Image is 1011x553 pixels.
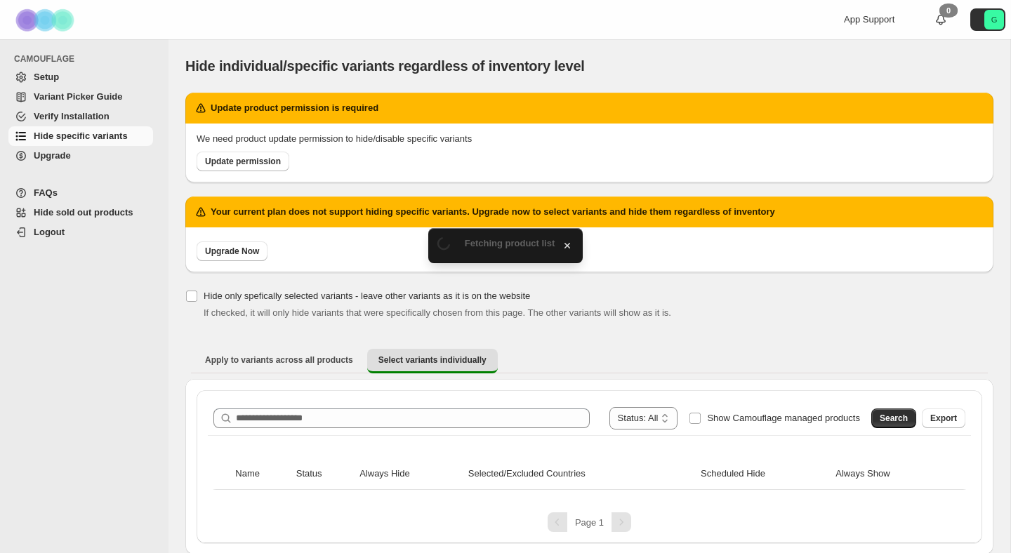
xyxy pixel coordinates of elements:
a: Upgrade Now [197,241,267,261]
span: FAQs [34,187,58,198]
span: Hide individual/specific variants regardless of inventory level [185,58,585,74]
a: FAQs [8,183,153,203]
img: Camouflage [11,1,81,39]
span: We need product update permission to hide/disable specific variants [197,133,472,144]
span: Avatar with initials G [984,10,1004,29]
span: Hide specific variants [34,131,128,141]
span: Fetching product list [465,238,555,248]
h2: Your current plan does not support hiding specific variants. Upgrade now to select variants and h... [211,205,775,219]
span: CAMOUFLAGE [14,53,159,65]
h2: Update product permission is required [211,101,378,115]
span: Upgrade Now [205,246,259,257]
button: Select variants individually [367,349,498,373]
span: Variant Picker Guide [34,91,122,102]
a: Logout [8,222,153,242]
th: Name [231,458,291,490]
button: Export [922,408,965,428]
span: Setup [34,72,59,82]
a: Variant Picker Guide [8,87,153,107]
text: G [991,15,998,24]
span: App Support [844,14,894,25]
span: Search [880,413,908,424]
th: Scheduled Hide [696,458,831,490]
span: Show Camouflage managed products [707,413,860,423]
button: Search [871,408,916,428]
span: Apply to variants across all products [205,354,353,366]
nav: Pagination [208,512,971,532]
span: Hide only spefically selected variants - leave other variants as it is on the website [204,291,530,301]
button: Apply to variants across all products [194,349,364,371]
div: 0 [939,4,958,18]
span: Hide sold out products [34,207,133,218]
a: Hide specific variants [8,126,153,146]
th: Status [292,458,355,490]
th: Always Show [831,458,947,490]
span: Select variants individually [378,354,487,366]
span: If checked, it will only hide variants that were specifically chosen from this page. The other va... [204,307,671,318]
span: Export [930,413,957,424]
span: Update permission [205,156,281,167]
a: Hide sold out products [8,203,153,222]
span: Page 1 [575,517,604,528]
button: Avatar with initials G [970,8,1005,31]
a: Setup [8,67,153,87]
th: Always Hide [355,458,464,490]
span: Verify Installation [34,111,110,121]
th: Selected/Excluded Countries [464,458,696,490]
a: Verify Installation [8,107,153,126]
a: 0 [934,13,948,27]
span: Logout [34,227,65,237]
a: Update permission [197,152,289,171]
span: Upgrade [34,150,71,161]
a: Upgrade [8,146,153,166]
